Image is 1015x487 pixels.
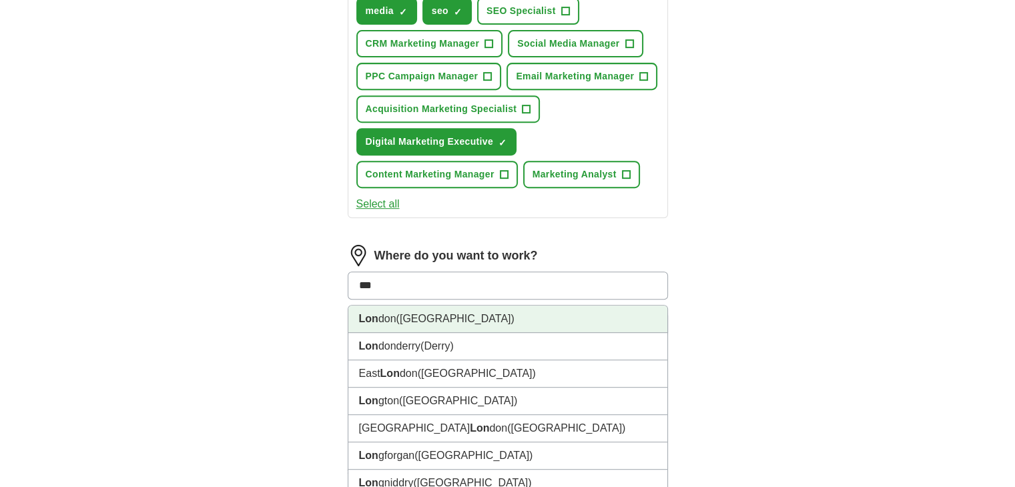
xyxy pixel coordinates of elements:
[374,247,538,265] label: Where do you want to work?
[348,415,667,442] li: [GEOGRAPHIC_DATA] don
[356,161,518,188] button: Content Marketing Manager
[516,69,634,83] span: Email Marketing Manager
[517,37,619,51] span: Social Media Manager
[508,30,643,57] button: Social Media Manager
[533,167,617,181] span: Marketing Analyst
[523,161,640,188] button: Marketing Analyst
[348,306,667,333] li: don
[498,137,506,148] span: ✓
[432,4,448,18] span: seo
[366,37,480,51] span: CRM Marketing Manager
[356,196,400,212] button: Select all
[348,245,369,266] img: location.png
[454,7,462,17] span: ✓
[470,422,489,434] strong: Lon
[399,395,517,406] span: ([GEOGRAPHIC_DATA])
[366,69,478,83] span: PPC Campaign Manager
[396,313,515,324] span: ([GEOGRAPHIC_DATA])
[359,450,378,461] strong: Lon
[380,368,400,379] strong: Lon
[366,102,517,116] span: Acquisition Marketing Specialist
[366,135,494,149] span: Digital Marketing Executive
[356,128,517,155] button: Digital Marketing Executive✓
[356,30,503,57] button: CRM Marketing Manager
[348,333,667,360] li: donderry
[414,450,533,461] span: ([GEOGRAPHIC_DATA])
[506,63,657,90] button: Email Marketing Manager
[359,313,378,324] strong: Lon
[359,340,378,352] strong: Lon
[418,368,536,379] span: ([GEOGRAPHIC_DATA])
[366,4,394,18] span: media
[507,422,625,434] span: ([GEOGRAPHIC_DATA])
[399,7,407,17] span: ✓
[348,360,667,388] li: East don
[420,340,454,352] span: (Derry)
[348,388,667,415] li: gton
[366,167,494,181] span: Content Marketing Manager
[356,95,541,123] button: Acquisition Marketing Specialist
[356,63,502,90] button: PPC Campaign Manager
[348,442,667,470] li: gforgan
[359,395,378,406] strong: Lon
[486,4,556,18] span: SEO Specialist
